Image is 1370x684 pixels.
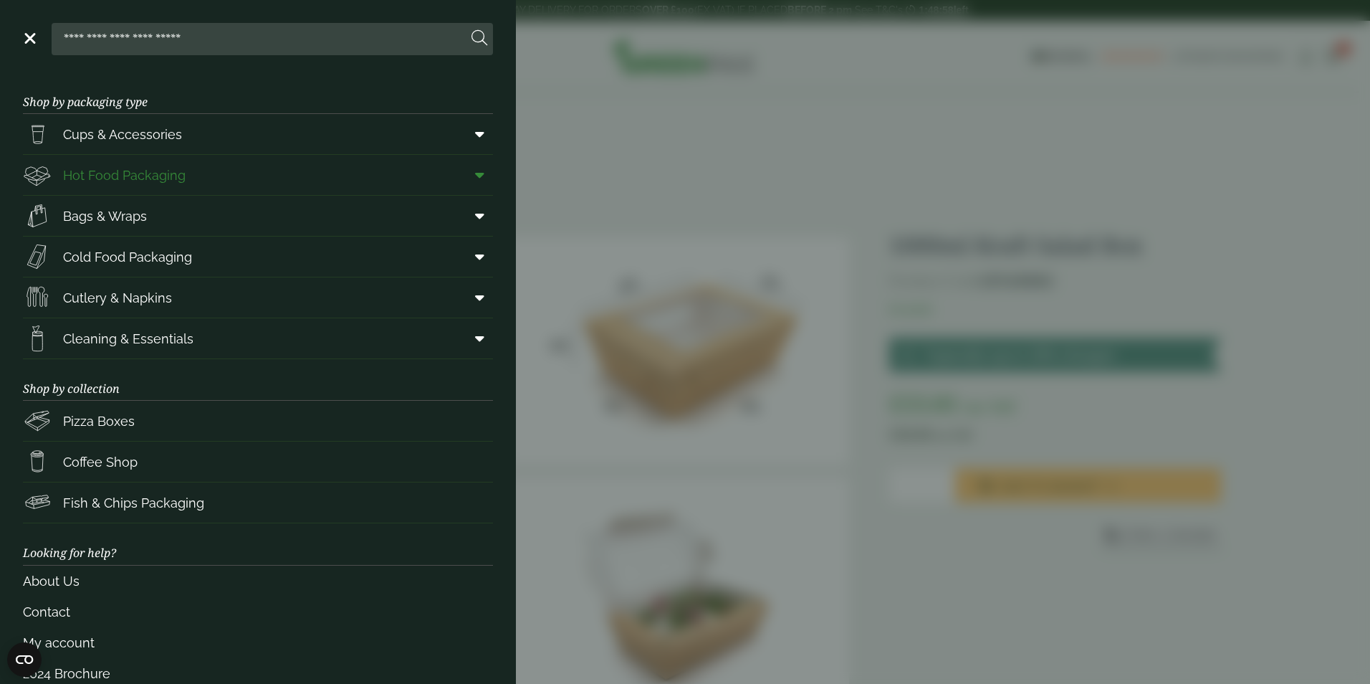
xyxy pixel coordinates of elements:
img: Pizza_boxes.svg [23,407,52,435]
span: Hot Food Packaging [63,166,186,185]
a: Cold Food Packaging [23,237,493,277]
img: PintNhalf_cup.svg [23,120,52,148]
a: Cups & Accessories [23,114,493,154]
a: Bags & Wraps [23,196,493,236]
span: Coffee Shop [63,452,138,472]
a: Cutlery & Napkins [23,277,493,318]
span: Fish & Chips Packaging [63,493,204,513]
button: Open CMP widget [7,642,42,677]
a: Pizza Boxes [23,401,493,441]
a: Coffee Shop [23,442,493,482]
a: Contact [23,597,493,627]
img: open-wipe.svg [23,324,52,353]
h3: Shop by collection [23,359,493,401]
img: FishNchip_box.svg [23,488,52,517]
a: Hot Food Packaging [23,155,493,195]
span: Cold Food Packaging [63,247,192,267]
span: Pizza Boxes [63,412,135,431]
span: Cutlery & Napkins [63,288,172,308]
img: Sandwich_box.svg [23,242,52,271]
h3: Looking for help? [23,523,493,565]
h3: Shop by packaging type [23,72,493,114]
a: Fish & Chips Packaging [23,483,493,523]
span: Cups & Accessories [63,125,182,144]
img: HotDrink_paperCup.svg [23,447,52,476]
span: Bags & Wraps [63,206,147,226]
img: Paper_carriers.svg [23,201,52,230]
a: My account [23,627,493,658]
a: About Us [23,566,493,597]
img: Deli_box.svg [23,161,52,189]
span: Cleaning & Essentials [63,329,193,348]
img: Cutlery.svg [23,283,52,312]
a: Cleaning & Essentials [23,318,493,358]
